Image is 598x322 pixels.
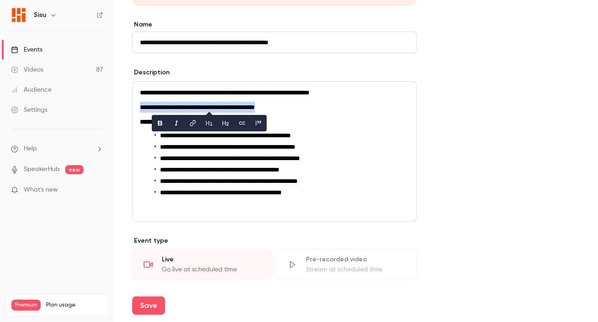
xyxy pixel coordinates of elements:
[153,116,167,130] button: bold
[162,265,261,274] div: Go live at scheduled time
[132,296,165,315] button: Save
[132,20,417,29] label: Name
[133,82,416,221] div: editor
[11,65,43,74] div: Videos
[11,105,47,114] div: Settings
[276,249,417,280] div: Pre-recorded videoStream at scheduled time
[186,116,200,130] button: link
[132,236,417,245] p: Event type
[11,8,26,22] img: Sisu
[34,10,46,20] h6: Sisu
[24,144,37,154] span: Help
[169,116,184,130] button: italic
[65,165,83,174] span: new
[46,301,103,309] span: Plan usage
[24,185,58,195] span: What's new
[24,165,60,174] a: SpeakerHub
[11,300,41,311] span: Premium
[162,255,261,264] div: Live
[306,265,405,274] div: Stream at scheduled time
[132,81,417,222] section: description
[306,255,405,264] div: Pre-recorded video
[11,144,103,154] li: help-dropdown-opener
[251,116,266,130] button: blockquote
[11,85,52,94] div: Audience
[132,68,170,77] label: Description
[132,249,273,280] div: LiveGo live at scheduled time
[11,45,42,54] div: Events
